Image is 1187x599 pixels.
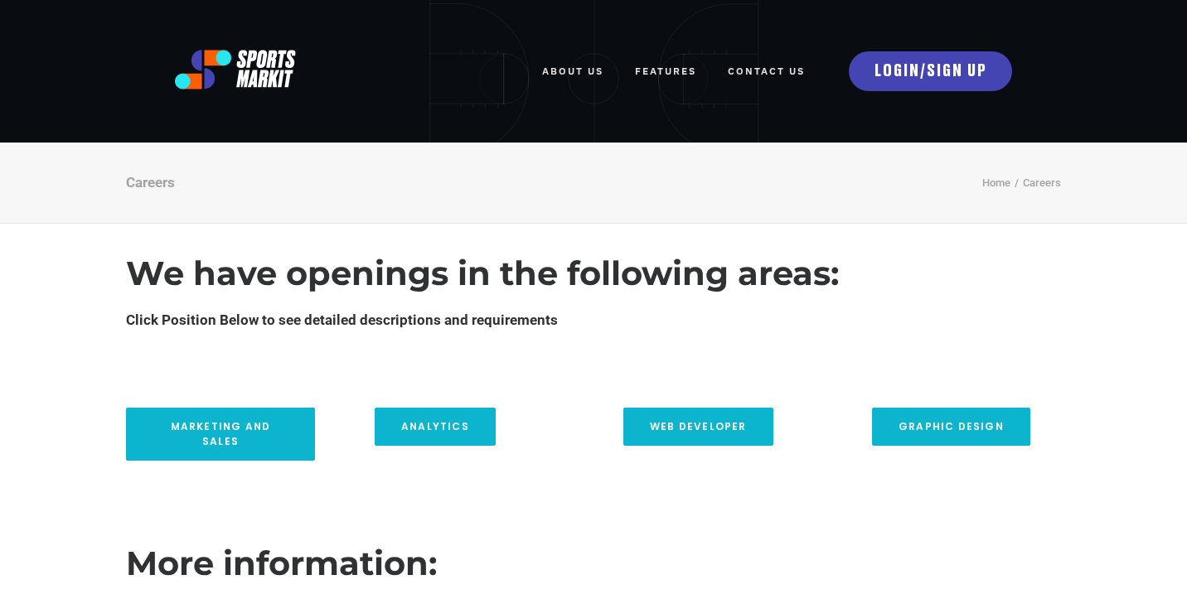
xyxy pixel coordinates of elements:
a: Analytics [375,408,496,446]
strong: More information: [126,543,437,583]
div: Careers [126,173,175,191]
a: Contact Us [728,53,805,89]
a: Home [982,176,1010,189]
strong: Click Position Below to see detailed descriptions and requirements [126,312,558,328]
a: Web Developer [623,408,773,446]
a: FEATURES [635,53,696,89]
li: Careers [1010,174,1061,193]
img: logo [175,50,296,89]
a: Graphic Design [872,408,1030,446]
strong: We have openings in the following areas: [126,253,839,293]
a: ABOUT US [542,53,603,89]
a: LOGIN/SIGN UP [849,51,1012,91]
a: Marketing and Sales [126,408,315,461]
